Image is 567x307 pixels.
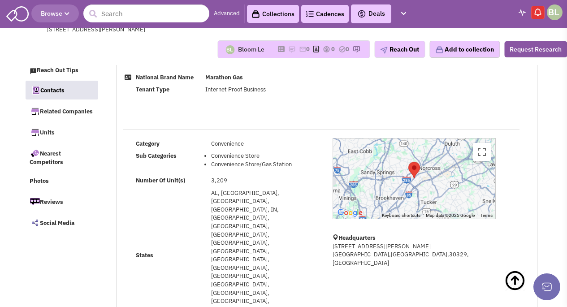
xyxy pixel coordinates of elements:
b: Headquarters [338,234,376,242]
span: 0 [306,45,310,53]
img: icon-collection-lavender.png [435,46,443,54]
b: Number Of Unit(s) [136,177,185,184]
a: Terms (opens in new tab) [480,213,493,218]
img: icon-collection-lavender-black.svg [251,10,260,18]
b: Marathon Gas [205,74,243,81]
span: Deals [357,9,385,17]
img: Google [335,207,365,219]
img: research-icon.png [353,46,360,53]
p: [STREET_ADDRESS][PERSON_NAME] [GEOGRAPHIC_DATA],[GEOGRAPHIC_DATA],30329,[GEOGRAPHIC_DATA] [333,242,496,268]
span: 0 [331,45,335,53]
li: Convenience Store [211,152,319,160]
a: Nearest Competitors [25,144,98,171]
img: Bloom Le [547,4,563,20]
input: Search [83,4,209,22]
b: National Brand Name [136,74,194,81]
div: Marathon Gas [405,158,424,182]
li: Convenience Store/Gas Station [211,160,319,169]
button: Add to collection [429,41,500,58]
img: icon-email-active-16.png [299,46,306,53]
button: Reach Out [374,41,425,58]
b: States [136,251,153,259]
img: Cadences_logo.png [306,11,314,17]
a: Cadences [301,5,349,23]
button: Keyboard shortcuts [382,212,420,219]
img: icon-deals.svg [357,9,366,19]
a: Photos [25,173,98,190]
button: Browse [31,4,79,22]
span: Map data ©2025 Google [426,213,475,218]
b: Sub Categories [136,152,177,160]
a: Collections [247,5,299,23]
img: TaskCount.png [338,46,346,53]
img: icon-note.png [288,46,295,53]
td: 3,209 [209,175,321,187]
td: Internet Proof Business [203,84,321,96]
div: Bloom Le [238,45,264,54]
span: 0 [346,45,349,53]
a: Units [25,123,98,142]
button: Toggle fullscreen view [473,143,491,161]
div: [STREET_ADDRESS][PERSON_NAME] [47,26,281,34]
td: Convenience [209,138,321,150]
a: Open this area in Google Maps (opens a new window) [335,207,365,219]
a: Related Companies [25,102,98,121]
b: Tenant Type [136,86,169,93]
img: SmartAdmin [6,4,29,22]
button: Request Research [504,41,567,57]
a: Reach Out Tips [25,62,98,79]
a: Advanced [214,9,240,18]
a: Social Media [25,213,98,232]
button: Deals [355,8,388,20]
a: Reviews [25,192,98,211]
img: plane.png [380,47,387,54]
a: Contacts [26,81,98,99]
img: icon-dealamount.png [323,46,330,53]
b: Category [136,140,160,147]
span: Browse [41,9,69,17]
